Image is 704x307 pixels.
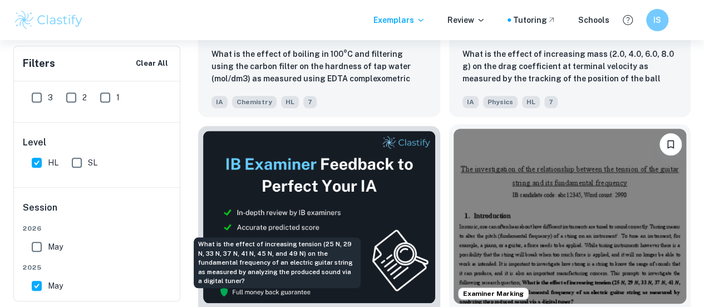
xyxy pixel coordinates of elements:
img: Clastify logo [13,9,84,31]
span: Examiner Marking [459,289,528,299]
span: Physics [483,96,518,108]
span: Chemistry [232,96,277,108]
a: Schools [578,14,609,26]
div: What is the effect of increasing tension (25 N, 29 N, 33 N, 37 N, 41 N, 45 N, and 49 N) on the fu... [194,237,361,288]
button: IS [646,9,668,31]
span: HL [48,157,58,169]
span: HL [522,96,540,108]
img: Thumbnail [203,130,436,304]
span: 3 [48,91,53,104]
button: Help and Feedback [618,11,637,30]
h6: Filters [23,56,55,71]
span: 1 [116,91,120,104]
span: 2 [82,91,87,104]
span: IA [462,96,479,108]
p: Exemplars [373,14,425,26]
a: Tutoring [513,14,556,26]
span: SL [88,157,97,169]
span: IA [211,96,228,108]
span: May [48,280,63,292]
p: Review [447,14,485,26]
span: 7 [544,96,558,108]
h6: Level [23,136,172,149]
span: May [48,241,63,253]
p: What is the effect of boiling in 100°C and filtering using the carbon filter on the hardness of t... [211,48,427,86]
span: 2026 [23,223,172,233]
button: Bookmark [659,133,682,155]
span: 2025 [23,262,172,272]
h6: Session [23,201,172,223]
h6: IS [651,14,664,26]
button: Clear All [133,55,171,72]
span: 7 [303,96,317,108]
p: What is the effect of increasing mass (2.0, 4.0, 6.0, 8.0 g) on the drag coefficient at terminal ... [462,48,678,86]
span: HL [281,96,299,108]
img: Physics IA example thumbnail: What is the effect of increasing tension [454,129,687,304]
